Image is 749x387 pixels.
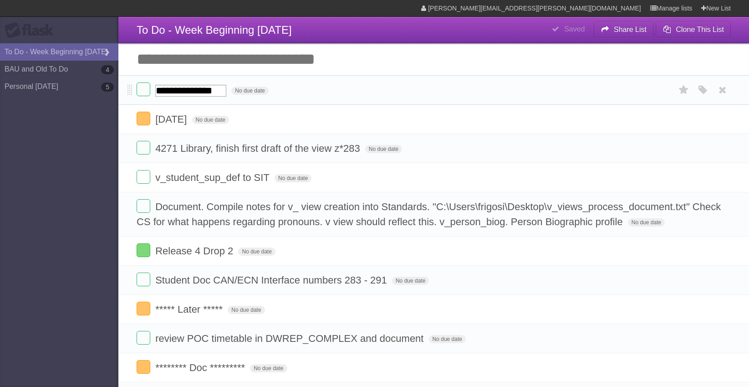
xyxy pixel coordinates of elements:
span: No due date [628,218,665,227]
span: Student Doc CAN/ECN Interface numbers 283 - 291 [155,274,389,286]
b: 5 [101,83,114,92]
label: Done [137,243,150,257]
label: Done [137,83,150,96]
span: No due date [238,248,275,256]
span: No due date [192,116,229,124]
label: Done [137,199,150,213]
span: review POC timetable in DWREP_COMPLEX and document [155,333,426,344]
span: No due date [429,335,466,343]
span: Release 4 Drop 2 [155,245,235,257]
span: No due date [231,87,268,95]
span: v_student_sup_def to SIT [155,172,272,183]
b: Saved [564,25,585,33]
span: [DATE] [155,114,189,125]
label: Done [137,302,150,315]
label: Done [137,112,150,125]
label: Done [137,331,150,345]
span: To Do - Week Beginning [DATE] [137,24,292,36]
label: Star task [675,83,693,98]
span: 4271 Library, finish first draft of the view z*283 [155,143,362,154]
button: Share List [594,21,654,38]
button: Clone This List [656,21,731,38]
span: No due date [228,306,265,314]
b: 4 [101,65,114,74]
span: No due date [250,364,287,372]
span: No due date [275,174,311,182]
span: No due date [365,145,402,153]
span: No due date [392,277,429,285]
div: Flask [5,22,59,39]
label: Done [137,360,150,374]
label: Done [137,273,150,286]
span: Document. Compile notes for v_ view creation into Standards. "C:\Users\frigosi\Desktop\v_views_pr... [137,201,721,227]
b: Share List [614,26,647,33]
label: Done [137,170,150,184]
label: Done [137,141,150,155]
b: Clone This List [676,26,724,33]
